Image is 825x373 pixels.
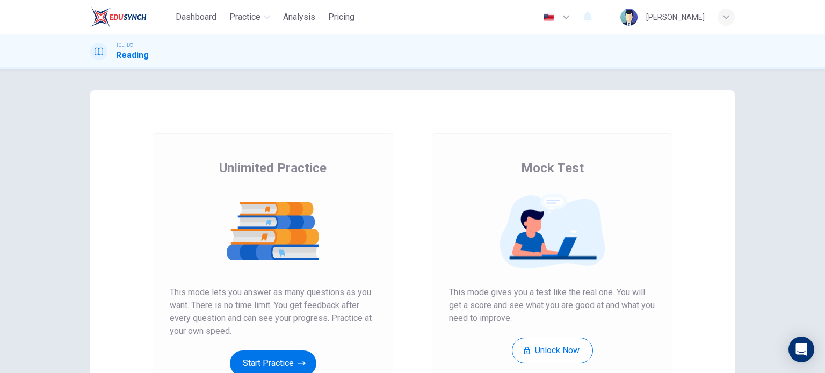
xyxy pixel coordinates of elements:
span: Dashboard [176,11,216,24]
span: TOEFL® [116,41,133,49]
h1: Reading [116,49,149,62]
img: Profile picture [620,9,638,26]
span: Mock Test [521,159,584,177]
span: Pricing [328,11,354,24]
button: Analysis [279,8,320,27]
img: en [542,13,555,21]
span: Practice [229,11,260,24]
span: Unlimited Practice [219,159,327,177]
button: Unlock Now [512,338,593,363]
div: [PERSON_NAME] [646,11,705,24]
span: Analysis [283,11,315,24]
button: Practice [225,8,274,27]
span: This mode lets you answer as many questions as you want. There is no time limit. You get feedback... [170,286,376,338]
button: Dashboard [171,8,221,27]
img: EduSynch logo [90,6,147,28]
button: Pricing [324,8,359,27]
span: This mode gives you a test like the real one. You will get a score and see what you are good at a... [449,286,655,325]
a: EduSynch logo [90,6,171,28]
div: Open Intercom Messenger [788,337,814,362]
